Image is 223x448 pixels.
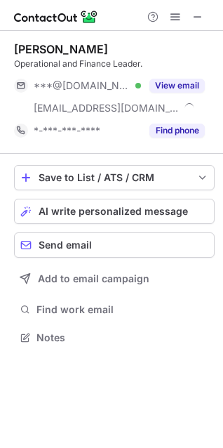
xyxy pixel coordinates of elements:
[14,165,215,190] button: save-profile-one-click
[14,328,215,348] button: Notes
[39,239,92,251] span: Send email
[36,331,209,344] span: Notes
[39,206,188,217] span: AI write personalized message
[38,273,149,284] span: Add to email campaign
[14,58,215,70] div: Operational and Finance Leader.
[39,172,190,183] div: Save to List / ATS / CRM
[14,8,98,25] img: ContactOut v5.3.10
[14,232,215,258] button: Send email
[14,266,215,291] button: Add to email campaign
[36,303,209,316] span: Find work email
[149,124,205,138] button: Reveal Button
[14,42,108,56] div: [PERSON_NAME]
[34,102,180,114] span: [EMAIL_ADDRESS][DOMAIN_NAME]
[14,199,215,224] button: AI write personalized message
[149,79,205,93] button: Reveal Button
[34,79,130,92] span: ***@[DOMAIN_NAME]
[14,300,215,319] button: Find work email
